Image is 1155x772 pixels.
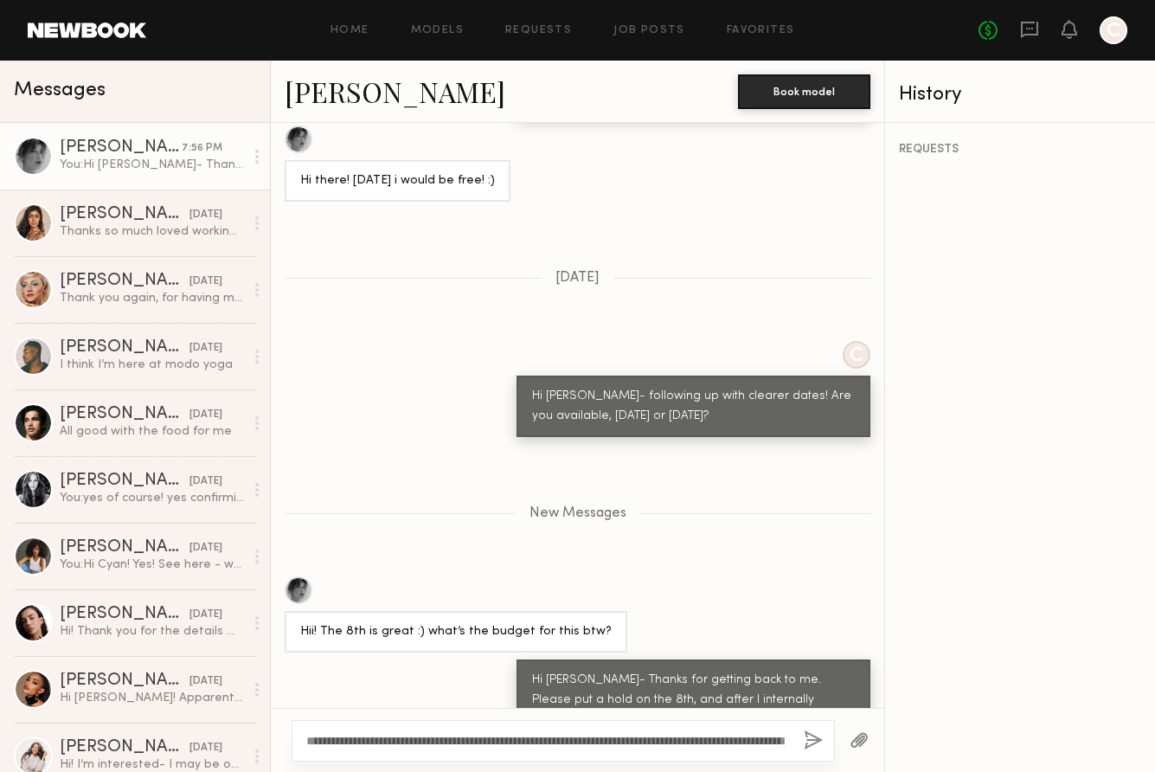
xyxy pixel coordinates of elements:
div: [DATE] [189,607,222,623]
div: I think I’m here at modo yoga [60,357,244,373]
div: [DATE] [189,740,222,756]
div: Thanks so much loved working with you all :) [60,223,244,240]
div: [DATE] [189,673,222,690]
div: [DATE] [189,407,222,423]
div: All good with the food for me [60,423,244,440]
div: Thank you again, for having me - I can not wait to see photos! 😊 [60,290,244,306]
div: [PERSON_NAME] [60,273,189,290]
a: Job Posts [613,25,685,36]
div: History [899,85,1141,105]
div: Hi [PERSON_NAME]- following up with clearer dates! Are you available, [DATE] or [DATE]? [532,387,855,427]
div: [PERSON_NAME] [60,539,189,556]
button: Book model [738,74,870,109]
div: 7:56 PM [182,140,222,157]
div: Hi [PERSON_NAME]- Thanks for getting back to me. Please put a hold on the 8th, and after I intern... [532,671,855,750]
a: Book model [738,83,870,98]
div: [PERSON_NAME] [60,206,189,223]
div: [DATE] [189,540,222,556]
span: New Messages [529,506,626,521]
a: C [1100,16,1127,44]
div: Hi there! [DATE] i would be free! :) [300,171,495,191]
div: REQUESTS [899,144,1141,156]
div: [DATE] [189,340,222,357]
div: [PERSON_NAME] [60,139,182,157]
div: [DATE] [189,207,222,223]
div: You: yes of course! yes confirming you're call time is 9am [60,490,244,506]
span: [DATE] [555,271,600,286]
div: [PERSON_NAME] [60,339,189,357]
a: Favorites [727,25,795,36]
div: [PERSON_NAME] [60,606,189,623]
a: Requests [505,25,572,36]
div: Hi [PERSON_NAME]! Apparently I had my notifications off, my apologies. Are you still looking to s... [60,690,244,706]
div: Hi! Thank you for the details ✨ Got it If there’s 2% lactose-free milk, that would be perfect. Th... [60,623,244,640]
div: Hii! The 8th is great :) what’s the budget for this btw? [300,622,612,642]
div: [PERSON_NAME] [60,739,189,756]
span: Messages [14,80,106,100]
div: [DATE] [189,273,222,290]
div: [PERSON_NAME] [60,473,189,490]
div: [PERSON_NAME] [60,406,189,423]
a: [PERSON_NAME] [285,73,505,110]
div: [PERSON_NAME] [60,672,189,690]
a: Home [330,25,369,36]
div: You: Hi [PERSON_NAME]- Thanks for getting back to me. Please put a hold on the 8th, and after I i... [60,157,244,173]
div: You: Hi Cyan! Yes! See here - we'll see you at 8am at [GEOGRAPHIC_DATA] [60,556,244,573]
a: Models [411,25,464,36]
div: [DATE] [189,473,222,490]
